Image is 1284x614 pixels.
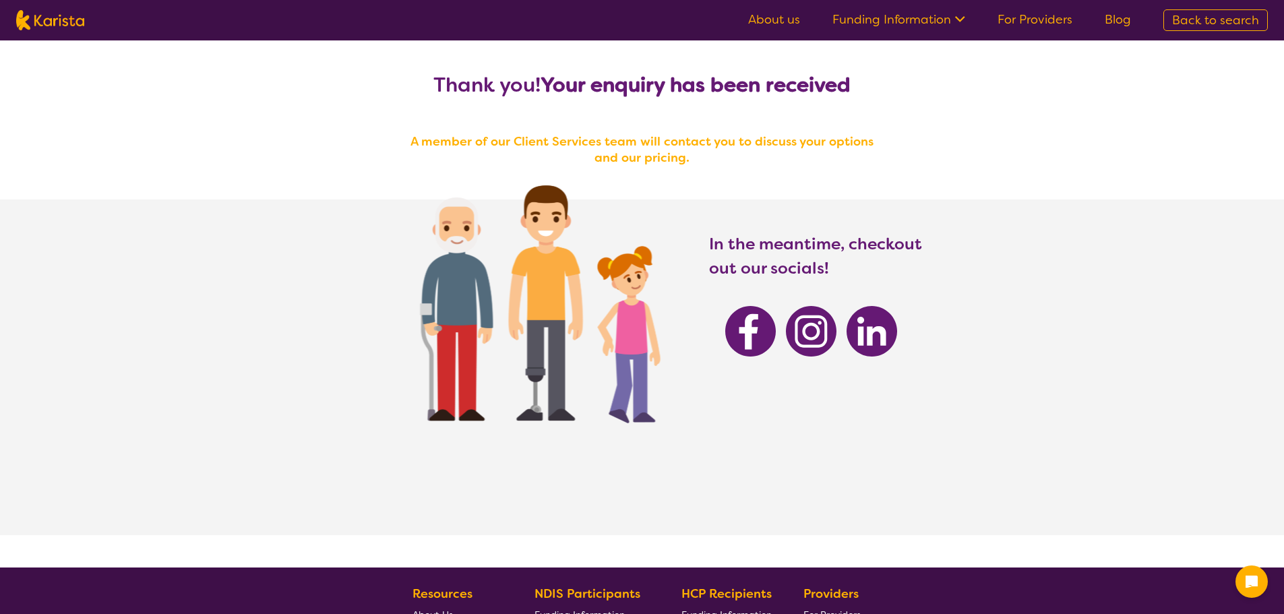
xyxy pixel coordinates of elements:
[1172,12,1259,28] span: Back to search
[803,586,859,602] b: Providers
[786,306,836,357] img: Karista Instagram
[400,73,885,97] h2: Thank you!
[541,71,851,98] b: Your enquiry has been received
[847,306,897,357] img: Karista Linkedin
[379,151,689,448] img: Karista provider enquiry success
[725,306,776,357] img: Karista Facebook
[681,586,772,602] b: HCP Recipients
[534,586,640,602] b: NDIS Participants
[1105,11,1131,28] a: Blog
[412,586,472,602] b: Resources
[832,11,965,28] a: Funding Information
[748,11,800,28] a: About us
[709,232,923,280] h3: In the meantime, checkout out our socials!
[998,11,1072,28] a: For Providers
[1163,9,1268,31] a: Back to search
[400,133,885,166] h4: A member of our Client Services team will contact you to discuss your options and our pricing.
[16,10,84,30] img: Karista logo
